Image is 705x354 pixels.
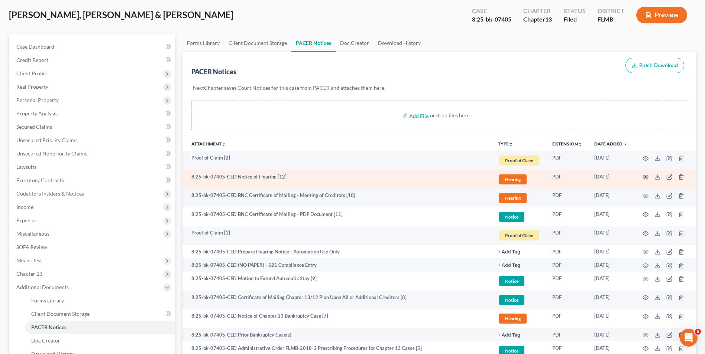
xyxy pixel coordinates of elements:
[588,272,634,291] td: [DATE]
[16,57,48,63] span: Credit Report
[588,328,634,341] td: [DATE]
[193,84,686,92] p: NextChapter saves Court Notices for this case from PACER and attaches them here.
[588,207,634,226] td: [DATE]
[224,34,291,52] a: Client Document Storage
[498,173,540,186] a: Hearing
[546,258,588,272] td: PDF
[546,226,588,245] td: PDF
[16,230,49,237] span: Miscellaneous
[25,307,175,321] a: Client Document Storage
[16,244,47,250] span: SOFA Review
[182,189,492,207] td: 8:25-bk-07405-CED BNC Certificate of Mailing - Meeting of Creditors [10]
[546,189,588,207] td: PDF
[191,67,236,76] div: PACER Notices
[16,190,84,197] span: Codebtors Insiders & Notices
[498,333,520,338] button: + Add Tag
[16,110,58,117] span: Property Analysis
[16,204,33,210] span: Income
[182,272,492,291] td: 8:25-bk-07405-CED Motion to Extend Automatic Stay [9]
[499,193,527,203] span: Hearing
[588,309,634,328] td: [DATE]
[31,324,67,330] span: PACER Notices
[498,331,540,338] a: + Add Tag
[523,7,552,15] div: Chapter
[546,207,588,226] td: PDF
[499,155,539,165] span: Proof of Claim
[10,40,175,53] a: Case Dashboard
[588,245,634,258] td: [DATE]
[498,312,540,325] a: Hearing
[598,15,624,24] div: FLMB
[16,271,42,277] span: Chapter 13
[498,262,540,269] a: + Add Tag
[498,248,540,255] a: + Add Tag
[498,192,540,204] a: Hearing
[31,337,60,344] span: Doc Creator
[10,120,175,134] a: Secured Claims
[545,16,552,23] span: 13
[499,174,527,184] span: Hearing
[182,258,492,272] td: 8:25-bk-07405-CED (NO PAPER) - 521 Compliance Entry
[499,230,539,240] span: Proof of Claim
[182,309,492,328] td: 8:25-bk-07405-CED Notice of Chapter 13 Bankruptcy Case [7]
[336,34,373,52] a: Doc Creator
[598,7,624,15] div: District
[182,207,492,226] td: 8:25-bk-07405-CED BNC Certificate of Mailing - PDF Document [11]
[588,170,634,189] td: [DATE]
[498,211,540,223] a: Notice
[578,142,582,147] i: unfold_more
[16,284,69,290] span: Additional Documents
[16,217,38,223] span: Expenses
[680,329,698,347] iframe: Intercom live chat
[221,142,226,147] i: unfold_more
[546,272,588,291] td: PDF
[16,150,87,157] span: Unsecured Nonpriority Claims
[25,321,175,334] a: PACER Notices
[498,250,520,255] button: + Add Tag
[498,294,540,306] a: Notice
[10,147,175,160] a: Unsecured Nonpriority Claims
[546,291,588,309] td: PDF
[16,124,52,130] span: Secured Claims
[472,7,511,15] div: Case
[182,34,224,52] a: Forms Library
[594,141,628,147] a: Date Added expand_more
[9,9,233,20] span: [PERSON_NAME], [PERSON_NAME] & [PERSON_NAME]
[10,134,175,147] a: Unsecured Priority Claims
[430,112,469,119] div: or drop files here
[16,70,47,76] span: Client Profile
[16,43,54,50] span: Case Dashboard
[10,174,175,187] a: Executory Contracts
[499,212,524,222] span: Notice
[546,328,588,341] td: PDF
[16,164,36,170] span: Lawsuits
[625,58,684,73] button: Batch Download
[16,257,42,263] span: Means Test
[16,83,48,90] span: Real Property
[31,311,90,317] span: Client Document Storage
[498,154,540,167] a: Proof of Claim
[546,170,588,189] td: PDF
[564,7,586,15] div: Status
[16,137,78,143] span: Unsecured Priority Claims
[564,15,586,24] div: Filed
[546,151,588,170] td: PDF
[498,263,520,268] button: + Add Tag
[182,151,492,170] td: Proof of Claim [2]
[182,245,492,258] td: 8:25-bk-07405-CED Prepare Hearing Notice - Automation Use Only
[291,34,336,52] a: PACER Notices
[182,291,492,309] td: 8:25-bk-07405-CED Certificate of Mailing Chapter 13/12 Plan Upon All or Additional Creditors [8]
[623,142,628,147] i: expand_more
[10,240,175,254] a: SOFA Review
[498,229,540,242] a: Proof of Claim
[695,329,701,335] span: 5
[191,141,226,147] a: Attachmentunfold_more
[523,15,552,24] div: Chapter
[588,291,634,309] td: [DATE]
[588,258,634,272] td: [DATE]
[25,294,175,307] a: Forms Library
[25,334,175,347] a: Doc Creator
[16,97,59,103] span: Personal Property
[588,189,634,207] td: [DATE]
[10,53,175,67] a: Credit Report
